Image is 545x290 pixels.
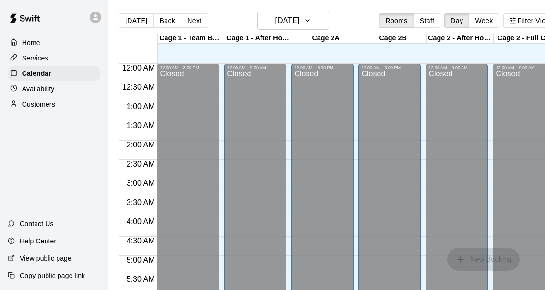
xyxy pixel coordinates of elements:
[8,36,100,50] a: Home
[22,53,48,63] p: Services
[8,97,100,111] a: Customers
[496,65,537,70] div: 12:00 AM – 9:00 AM
[124,198,157,206] span: 3:30 AM
[257,12,329,30] button: [DATE]
[124,102,157,110] span: 1:00 AM
[22,99,55,109] p: Customers
[447,254,520,263] span: You don't have the permission to add bookings
[124,121,157,130] span: 1:30 AM
[444,13,469,28] button: Day
[153,13,181,28] button: Back
[275,14,299,27] h6: [DATE]
[225,34,292,43] div: Cage 1 - After Hours - Lessons Only
[124,160,157,168] span: 2:30 AM
[8,66,100,81] a: Calendar
[124,141,157,149] span: 2:00 AM
[22,38,40,48] p: Home
[120,64,157,72] span: 12:00 AM
[181,13,208,28] button: Next
[22,69,51,78] p: Calendar
[428,65,470,70] div: 12:00 AM – 9:00 AM
[359,34,427,43] div: Cage 2B
[20,254,71,263] p: View public page
[124,237,157,245] span: 4:30 AM
[22,84,55,94] p: Availability
[8,51,100,65] a: Services
[427,34,494,43] div: Cage 2 - After Hours - Lessons Only
[294,65,336,70] div: 12:00 AM – 3:00 PM
[158,34,225,43] div: Cage 1 - Team Booking
[227,65,268,70] div: 12:00 AM – 9:00 AM
[20,219,54,229] p: Contact Us
[292,34,359,43] div: Cage 2A
[20,236,56,246] p: Help Center
[124,179,157,187] span: 3:00 AM
[361,65,403,70] div: 12:00 AM – 3:00 PM
[379,13,414,28] button: Rooms
[124,256,157,264] span: 5:00 AM
[469,13,499,28] button: Week
[120,83,157,91] span: 12:30 AM
[8,82,100,96] a: Availability
[124,217,157,226] span: 4:00 AM
[160,65,201,70] div: 12:00 AM – 3:00 PM
[414,13,441,28] button: Staff
[20,271,85,280] p: Copy public page link
[119,13,154,28] button: [DATE]
[124,275,157,283] span: 5:30 AM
